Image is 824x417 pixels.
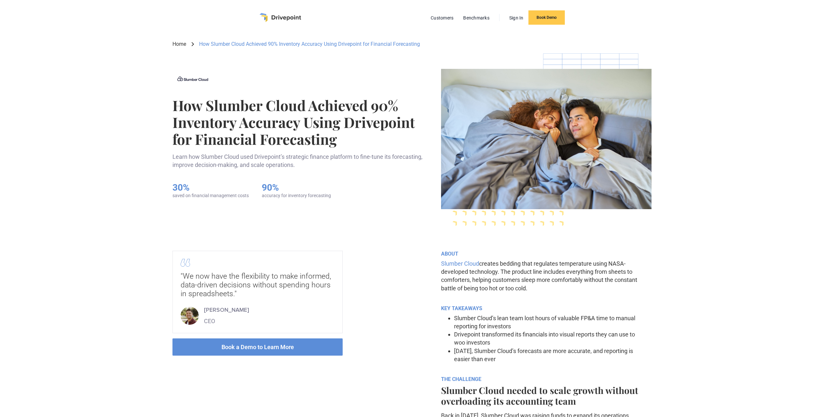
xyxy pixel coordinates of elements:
strong: Slumber Cloud needed to scale growth without overloading its accounting team [441,384,638,407]
strong: THE CHALLENGE [441,376,481,382]
div: "We now have the flexibility to make informed, data-driven decisions without spending hours in sp... [181,272,335,298]
a: Customers [427,14,457,22]
a: Book a Demo to Learn More [172,338,343,356]
li: [DATE], Slumber Cloud’s forecasts are more accurate, and reporting is easier than ever [454,347,646,363]
a: Benchmarks [460,14,493,22]
div: [PERSON_NAME] [204,306,249,314]
a: Slumber Cloud [441,260,479,267]
li: Slumber Cloud’s lean team lost hours of valuable FP&A time to manual reporting for investors [454,314,646,330]
a: Home [172,41,186,48]
a: Book Demo [528,10,565,25]
p: Learn how Slumber Cloud used Drivepoint’s strategic finance platform to fine-tune its forecasting... [172,153,436,169]
h5: 90% [262,182,331,193]
div: saved on financial management costs [172,193,249,198]
li: Drivepoint transformed its financials into visual reports they can use to woo investors [454,330,646,347]
strong: ABOUT [441,251,458,257]
h1: How Slumber Cloud Achieved 90% Inventory Accuracy Using Drivepoint for Financial Forecasting [172,97,436,147]
a: Sign In [506,14,527,22]
div: How Slumber Cloud Achieved 90% Inventory Accuracy Using Drivepoint for Financial Forecasting [199,41,420,48]
strong: KEY TAKEAWAYS [441,305,482,311]
a: home [260,13,301,22]
p: creates bedding that regulates temperature using NASA-developed technology. The product line incl... [441,259,646,292]
div: accuracy for inventory forecasting [262,193,331,198]
h5: 30% [172,182,249,193]
div: CEO [204,317,249,325]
